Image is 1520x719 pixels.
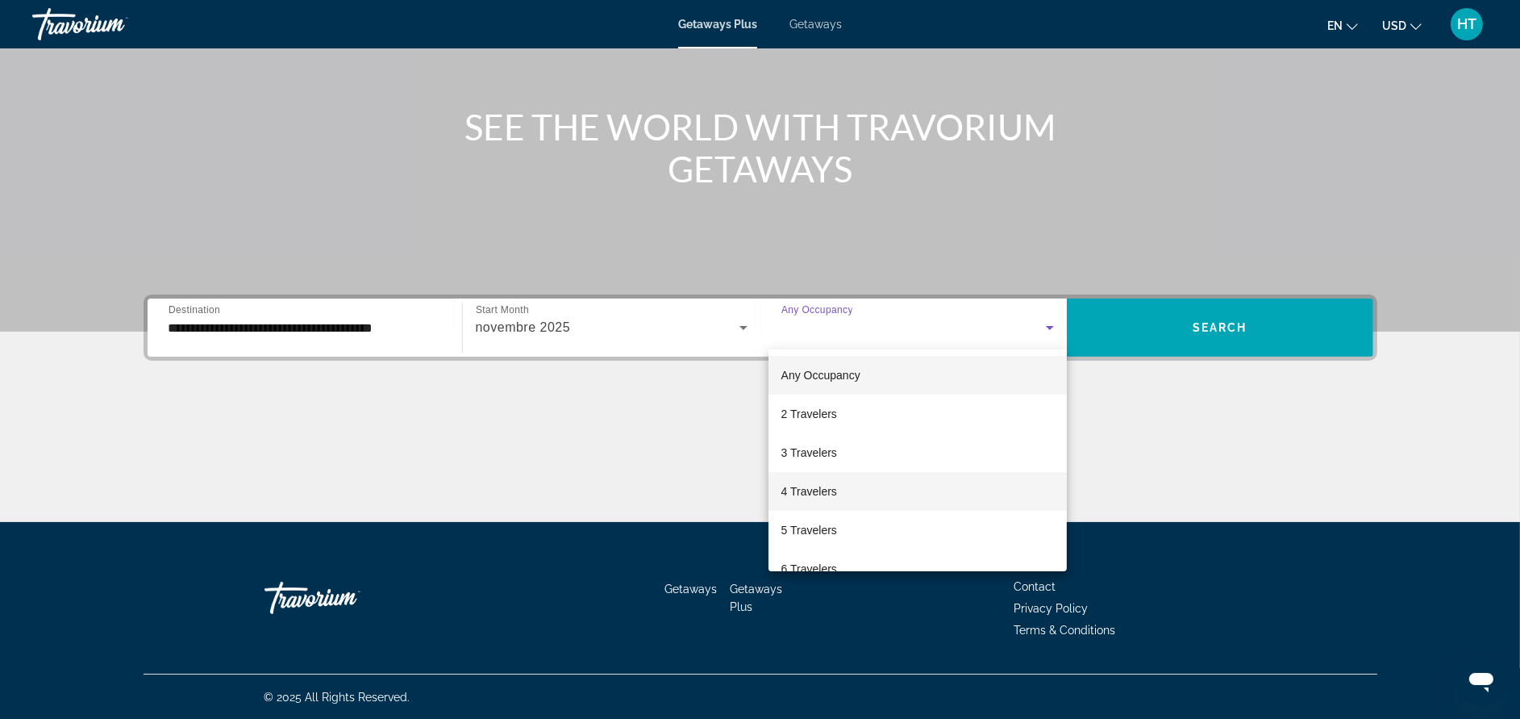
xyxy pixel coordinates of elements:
span: 4 Travelers [781,482,837,501]
span: 3 Travelers [781,443,837,462]
span: 2 Travelers [781,404,837,424]
span: Any Occupancy [781,369,860,382]
span: 5 Travelers [781,520,837,540]
span: 6 Travelers [781,559,837,579]
iframe: Bouton de lancement de la fenêtre de messagerie [1455,654,1507,706]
